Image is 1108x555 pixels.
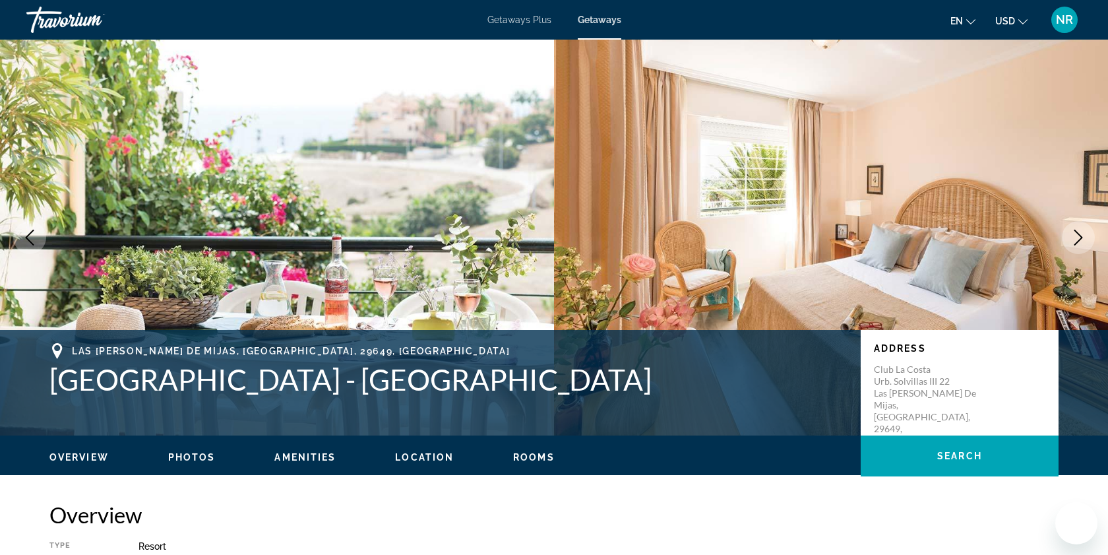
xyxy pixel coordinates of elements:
[578,15,621,25] a: Getaways
[861,436,1059,476] button: Search
[874,343,1045,354] p: Address
[274,451,336,463] button: Amenities
[995,11,1028,30] button: Change currency
[950,11,975,30] button: Change language
[49,451,109,463] button: Overview
[49,362,847,397] h1: [GEOGRAPHIC_DATA] - [GEOGRAPHIC_DATA]
[72,346,510,356] span: Las [PERSON_NAME] de Mijas, [GEOGRAPHIC_DATA], 29649, [GEOGRAPHIC_DATA]
[138,541,1059,552] div: Resort
[26,3,158,37] a: Travorium
[49,452,109,463] span: Overview
[395,452,454,463] span: Location
[49,502,1059,528] h2: Overview
[168,452,216,463] span: Photos
[937,451,982,461] span: Search
[950,16,963,26] span: en
[49,541,106,552] div: Type
[1056,13,1073,26] span: NR
[1062,221,1095,254] button: Next image
[274,452,336,463] span: Amenities
[13,221,46,254] button: Previous image
[168,451,216,463] button: Photos
[395,451,454,463] button: Location
[995,16,1015,26] span: USD
[487,15,551,25] a: Getaways Plus
[1055,502,1097,544] iframe: Button to launch messaging window
[513,451,555,463] button: Rooms
[1047,6,1082,34] button: User Menu
[874,364,979,447] p: Club La Costa Urb. Solvillas III 22 Las [PERSON_NAME] de Mijas, [GEOGRAPHIC_DATA], 29649, [GEOGRA...
[513,452,555,463] span: Rooms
